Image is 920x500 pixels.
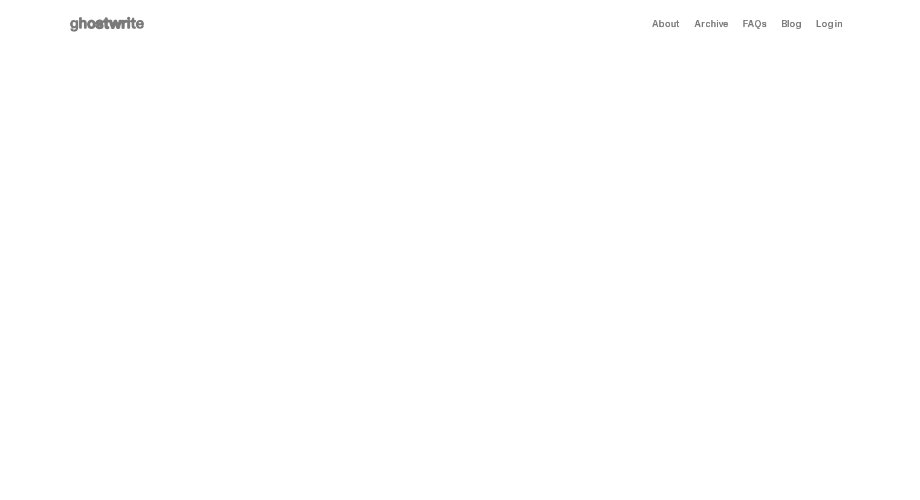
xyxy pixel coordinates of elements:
[816,19,843,29] a: Log in
[652,19,680,29] a: About
[694,19,728,29] a: Archive
[781,19,801,29] a: Blog
[743,19,766,29] a: FAQs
